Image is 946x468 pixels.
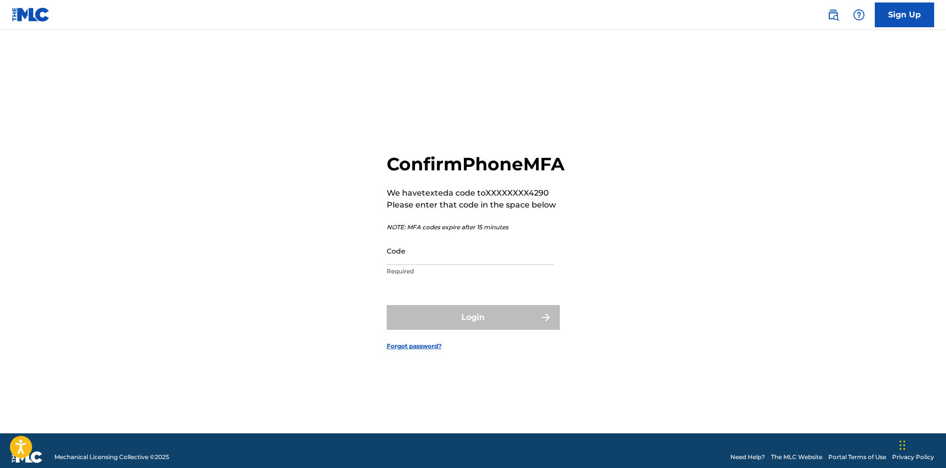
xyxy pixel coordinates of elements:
[12,7,50,22] img: MLC Logo
[875,2,934,27] a: Sign Up
[54,453,169,462] span: Mechanical Licensing Collective © 2025
[387,267,554,276] p: Required
[853,9,865,21] img: help
[897,420,946,468] iframe: Chat Widget
[892,453,934,462] a: Privacy Policy
[827,9,839,21] img: search
[387,153,565,175] h2: Confirm Phone MFA
[849,5,869,25] div: Help
[900,430,905,460] div: Drag
[12,451,43,463] img: logo
[771,453,822,462] a: The MLC Website
[730,453,765,462] a: Need Help?
[387,187,565,199] p: We have texted a code to XXXXXXXX4290
[387,223,565,232] p: NOTE: MFA codes expire after 15 minutes
[387,199,565,211] p: Please enter that code in the space below
[387,342,442,351] a: Forgot password?
[828,453,886,462] a: Portal Terms of Use
[823,5,843,25] a: Public Search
